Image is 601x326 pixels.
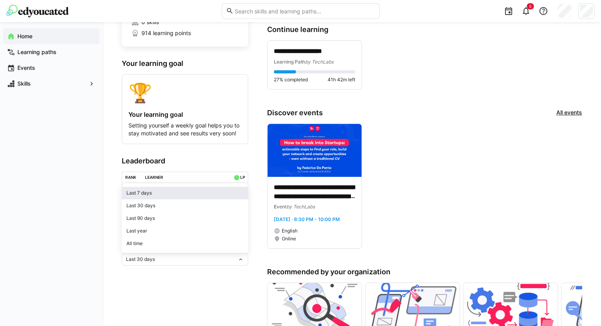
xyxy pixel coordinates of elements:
a: 0 skills [131,18,239,26]
h4: Your learning goal [128,111,241,118]
input: Search skills and learning paths… [234,7,375,15]
h3: Recommended by your organization [267,268,582,276]
div: Rank [125,175,136,180]
span: [DATE] · 8:30 PM - 10:00 PM [274,216,340,222]
div: Last 30 days [126,202,243,209]
span: 27% completed [274,77,308,83]
span: 5 [529,4,531,9]
img: image [268,124,362,177]
span: by TechLabs [286,204,315,210]
span: 41h 42m left [328,77,355,83]
span: by TechLabs [305,59,333,65]
p: Setting yourself a weekly goal helps you to stay motivated and see results very soon! [128,122,241,137]
h3: Continue learning [267,25,582,34]
div: Last 90 days [126,215,243,221]
span: English [282,228,298,234]
div: All time [126,240,243,247]
span: Learning Path [274,59,305,65]
span: 914 learning points [141,29,191,37]
span: Last 30 days [126,256,155,262]
div: 🏆 [128,81,241,104]
div: Last year [126,228,243,234]
span: Event [274,204,286,210]
h3: Your learning goal [122,59,248,68]
a: All events [556,109,582,117]
h3: Leaderboard [122,157,248,165]
span: 0 skills [141,18,159,26]
span: Online [282,236,296,242]
h3: Discover events [267,109,323,117]
div: Last 7 days [126,190,243,196]
div: LP [240,175,245,180]
div: Learner [145,175,163,180]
